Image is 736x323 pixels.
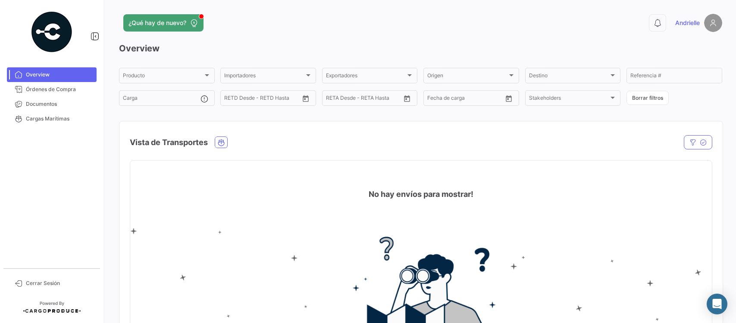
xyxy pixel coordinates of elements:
[7,82,97,97] a: Órdenes de Compra
[30,10,73,54] img: powered-by.png
[26,71,93,79] span: Overview
[224,96,240,102] input: Desde
[299,92,312,105] button: Open calendar
[626,91,669,105] button: Borrar filtros
[246,96,282,102] input: Hasta
[7,97,97,111] a: Documentos
[7,111,97,126] a: Cargas Marítimas
[427,74,507,80] span: Origen
[26,279,93,287] span: Cerrar Sesión
[7,67,97,82] a: Overview
[449,96,485,102] input: Hasta
[123,74,203,80] span: Producto
[26,100,93,108] span: Documentos
[326,96,341,102] input: Desde
[502,92,515,105] button: Open calendar
[707,294,727,314] div: Abrir Intercom Messenger
[704,14,722,32] img: placeholder-user.png
[529,74,609,80] span: Destino
[529,96,609,102] span: Stakeholders
[427,96,443,102] input: Desde
[224,74,304,80] span: Importadores
[215,137,227,148] button: Ocean
[26,85,93,93] span: Órdenes de Compra
[119,42,722,54] h3: Overview
[369,188,473,200] h4: No hay envíos para mostrar!
[401,92,413,105] button: Open calendar
[326,74,406,80] span: Exportadores
[130,136,208,149] h4: Vista de Transportes
[26,115,93,123] span: Cargas Marítimas
[123,14,204,32] button: ¿Qué hay de nuevo?
[675,19,700,27] span: Andrielle
[128,19,186,27] span: ¿Qué hay de nuevo?
[348,96,383,102] input: Hasta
